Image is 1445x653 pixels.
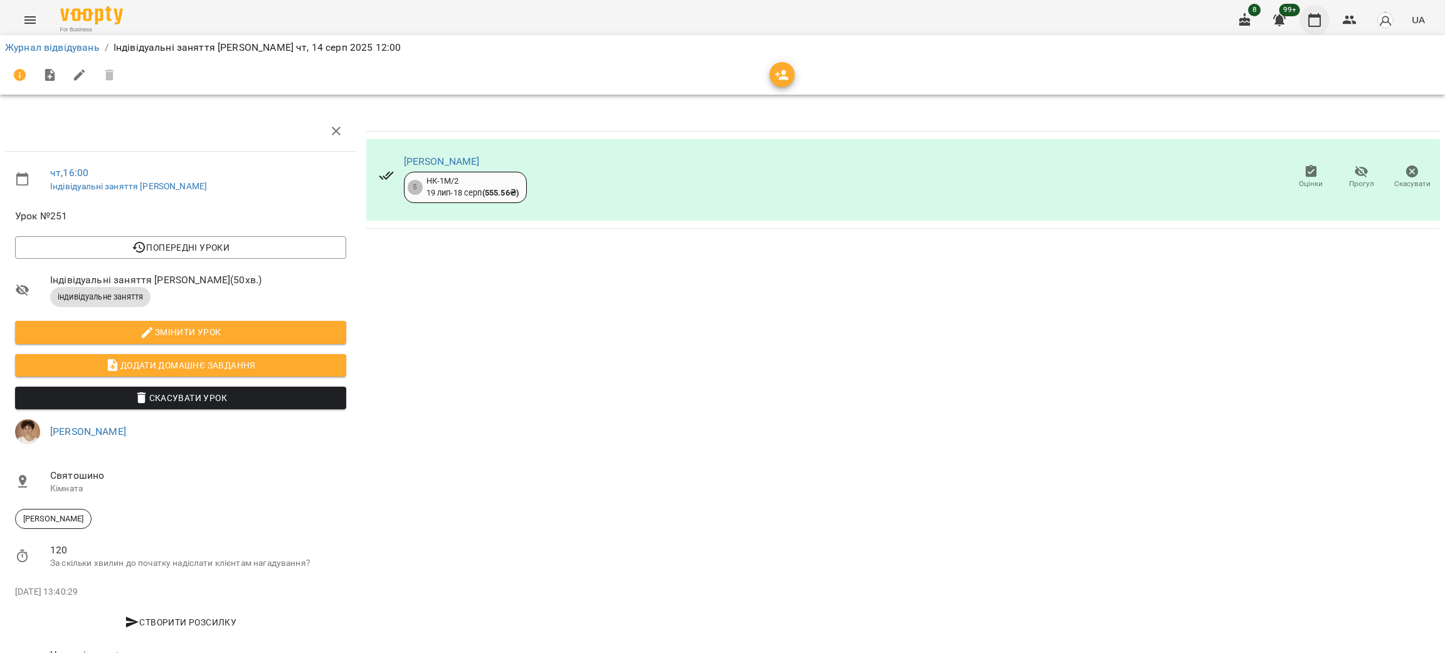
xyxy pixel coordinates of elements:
span: Індівідуальні заняття [PERSON_NAME] ( 50 хв. ) [50,273,346,288]
button: Прогул [1336,160,1387,195]
span: індивідуальне заняття [50,291,151,303]
img: 31d4c4074aa92923e42354039cbfc10a.jpg [15,419,40,444]
p: Кімната [50,483,346,495]
li: / [105,40,109,55]
p: За скільки хвилин до початку надіслати клієнтам нагадування? [50,557,346,570]
span: Святошино [50,468,346,483]
div: [PERSON_NAME] [15,509,92,529]
button: Попередні уроки [15,236,346,259]
span: Скасувати Урок [25,390,336,405]
a: Індівідуальні заняття [PERSON_NAME] [50,181,207,191]
span: Додати домашнє завдання [25,358,336,373]
a: [PERSON_NAME] [50,426,126,437]
span: For Business [60,26,123,34]
span: Прогул [1349,179,1374,189]
a: Журнал відвідувань [5,41,100,53]
img: avatar_s.png [1377,11,1394,29]
span: UA [1412,13,1425,26]
a: [PERSON_NAME] [404,155,480,167]
nav: breadcrumb [5,40,1440,55]
span: 120 [50,543,346,558]
button: Оцінки [1286,160,1336,195]
button: Скасувати [1387,160,1437,195]
span: Скасувати [1394,179,1431,189]
img: Voopty Logo [60,6,123,24]
div: 5 [408,180,423,195]
span: Урок №251 [15,209,346,224]
div: НК-1М/2 19 лип - 18 серп [426,175,519,199]
a: чт , 16:00 [50,167,88,179]
span: Попередні уроки [25,240,336,255]
p: [DATE] 13:40:29 [15,586,346,598]
p: Індівідуальні заняття [PERSON_NAME] чт, 14 серп 2025 12:00 [114,40,401,55]
button: Menu [15,5,45,35]
button: Створити розсилку [15,611,346,634]
b: ( 555.56 ₴ ) [482,188,519,197]
button: Змінити урок [15,321,346,343]
span: 8 [1248,4,1261,16]
button: UA [1407,8,1430,31]
span: Створити розсилку [20,615,341,630]
span: [PERSON_NAME] [16,513,91,525]
span: Змінити урок [25,325,336,340]
button: Додати домашнє завдання [15,354,346,377]
span: 99+ [1279,4,1300,16]
button: Скасувати Урок [15,387,346,409]
span: Оцінки [1299,179,1323,189]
